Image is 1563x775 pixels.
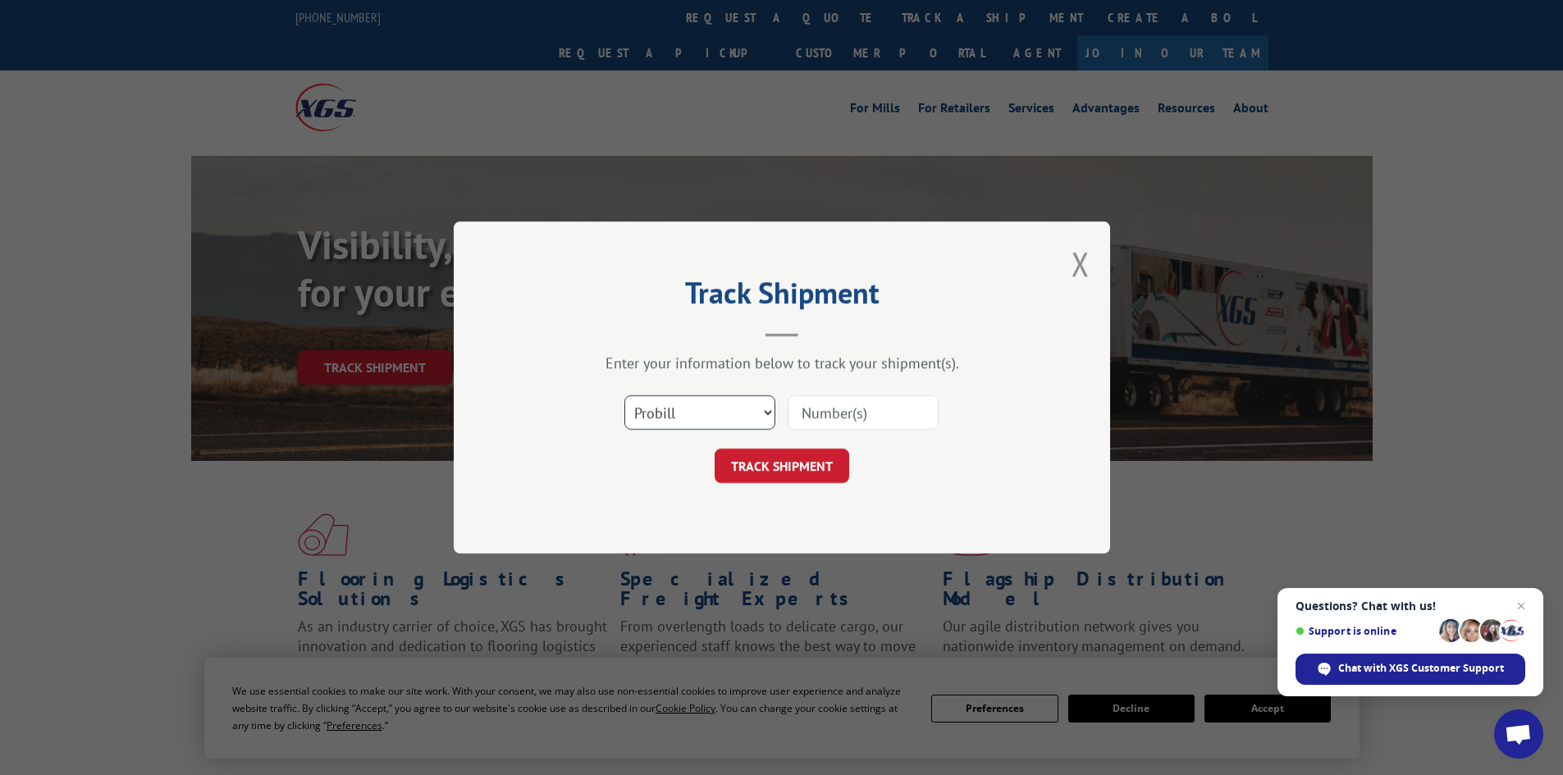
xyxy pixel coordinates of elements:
[788,395,939,430] input: Number(s)
[1072,242,1090,285] button: Close modal
[1494,709,1543,759] div: Open chat
[715,449,849,483] button: TRACK SHIPMENT
[1511,596,1531,616] span: Close chat
[1338,661,1504,676] span: Chat with XGS Customer Support
[1296,599,1525,613] span: Questions? Chat with us!
[536,353,1028,372] div: Enter your information below to track your shipment(s).
[536,281,1028,312] h2: Track Shipment
[1296,654,1525,685] div: Chat with XGS Customer Support
[1296,625,1433,637] span: Support is online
